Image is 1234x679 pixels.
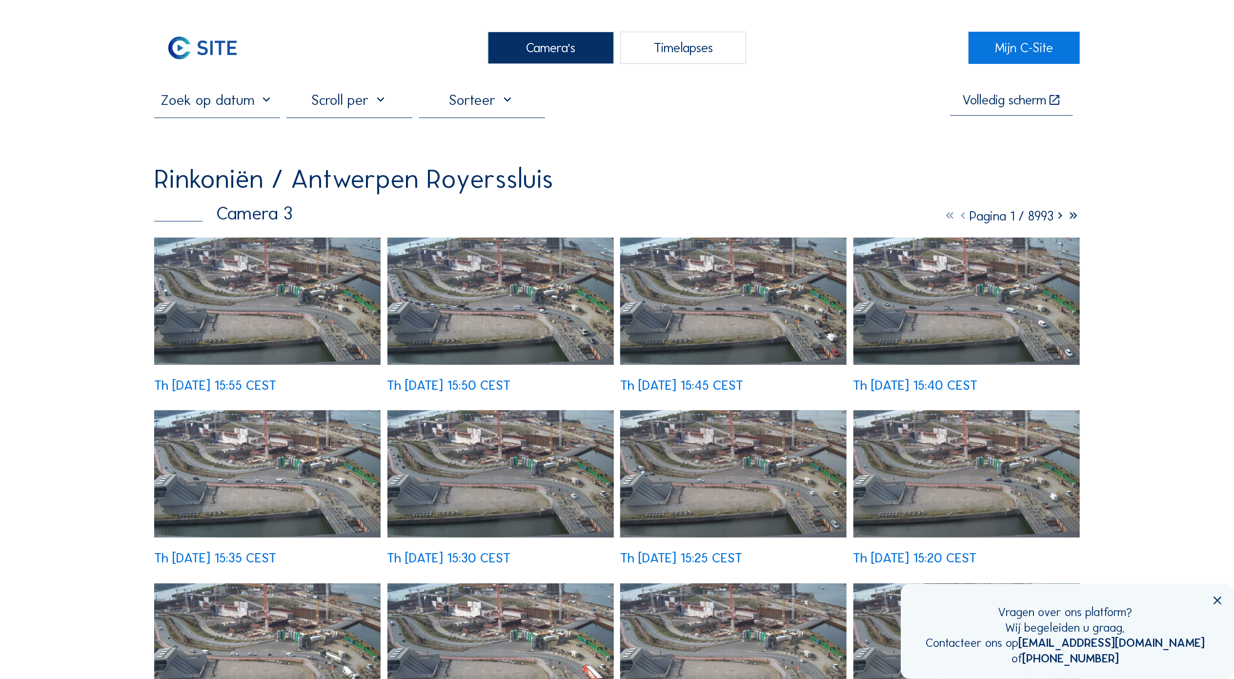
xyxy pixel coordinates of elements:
a: Mijn C-Site [969,32,1080,64]
div: of [926,651,1205,666]
div: Th [DATE] 15:40 CEST [853,379,978,392]
span: Pagina 1 / 8993 [970,208,1053,224]
img: image_53561632 [853,410,1080,538]
a: C-SITE Logo [154,32,265,64]
div: Camera's [488,32,614,64]
img: image_53562165 [853,238,1080,365]
img: C-SITE Logo [154,32,251,64]
div: Timelapses [620,32,746,64]
div: Volledig scherm [962,93,1046,107]
div: Wij begeleiden u graag. [926,620,1205,636]
input: Zoek op datum 󰅀 [154,91,280,109]
div: Rinkoniën / Antwerpen Royerssluis [154,165,553,192]
img: image_53562544 [154,238,381,365]
div: Th [DATE] 15:25 CEST [620,551,742,564]
div: Th [DATE] 15:55 CEST [154,379,276,392]
div: Vragen over ons platform? [926,604,1205,620]
img: image_53561953 [154,410,381,538]
div: Camera 3 [154,204,293,222]
a: [PHONE_NUMBER] [1022,651,1119,665]
a: [EMAIL_ADDRESS][DOMAIN_NAME] [1019,636,1205,650]
div: Th [DATE] 15:30 CEST [387,551,511,564]
div: Th [DATE] 15:45 CEST [620,379,743,392]
div: Th [DATE] 15:50 CEST [387,379,511,392]
img: image_53561698 [620,410,847,538]
img: image_53562376 [387,238,614,365]
div: Th [DATE] 15:20 CEST [853,551,977,564]
img: image_53562046 [387,410,614,538]
div: Th [DATE] 15:35 CEST [154,551,276,564]
img: image_53562221 [620,238,847,365]
div: Contacteer ons op [926,635,1205,651]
